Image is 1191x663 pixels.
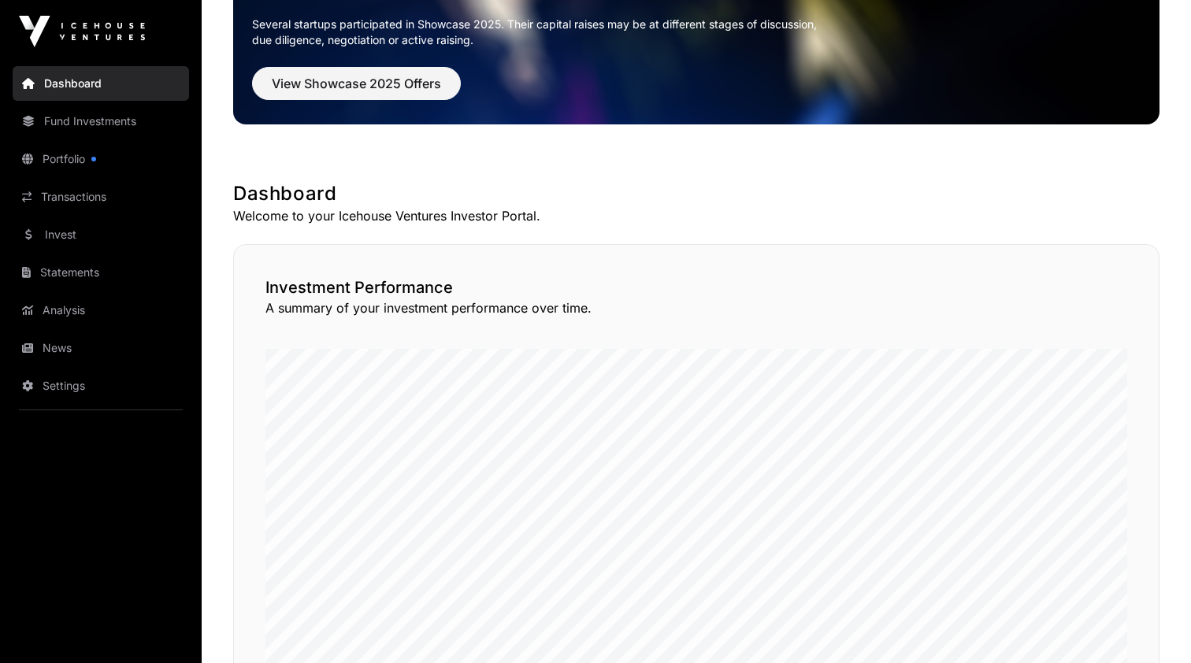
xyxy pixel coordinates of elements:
[265,298,1127,317] p: A summary of your investment performance over time.
[252,67,461,100] button: View Showcase 2025 Offers
[13,66,189,101] a: Dashboard
[233,181,1159,206] h1: Dashboard
[252,17,1141,48] p: Several startups participated in Showcase 2025. Their capital raises may be at different stages o...
[13,255,189,290] a: Statements
[252,83,461,98] a: View Showcase 2025 Offers
[233,206,1159,225] p: Welcome to your Icehouse Ventures Investor Portal.
[13,104,189,139] a: Fund Investments
[1112,587,1191,663] iframe: Chat Widget
[19,16,145,47] img: Icehouse Ventures Logo
[13,180,189,214] a: Transactions
[272,74,441,93] span: View Showcase 2025 Offers
[13,217,189,252] a: Invest
[265,276,1127,298] h2: Investment Performance
[13,142,189,176] a: Portfolio
[13,369,189,403] a: Settings
[13,331,189,365] a: News
[13,293,189,328] a: Analysis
